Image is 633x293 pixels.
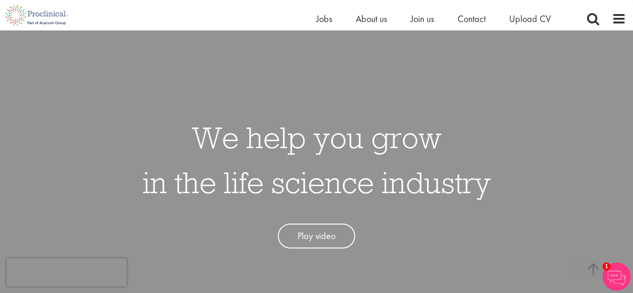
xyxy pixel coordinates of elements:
a: Play video [278,224,355,248]
a: Contact [458,13,486,25]
img: Chatbot [602,263,631,291]
a: Upload CV [509,13,551,25]
a: Join us [411,13,434,25]
a: Jobs [316,13,332,25]
a: About us [356,13,387,25]
h1: We help you grow in the life science industry [143,115,491,205]
span: 1 [602,263,610,270]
